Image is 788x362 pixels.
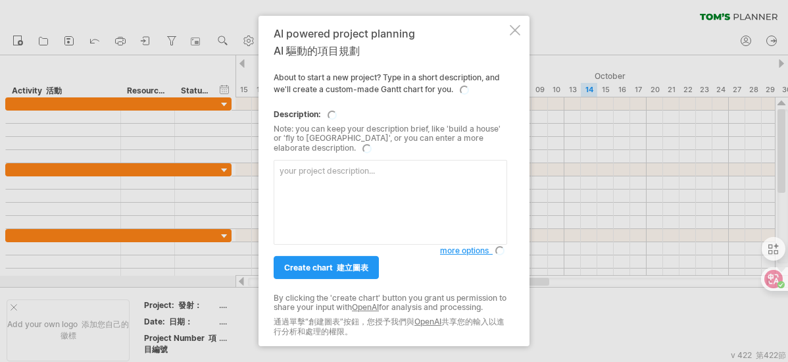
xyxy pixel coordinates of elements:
font: AI 驅動的項目規劃 [274,44,360,57]
div: Description: [274,109,507,120]
a: OpenAI [414,317,441,326]
div: Note: you can keep your description brief, like 'build a house' or 'fly to [GEOGRAPHIC_DATA]', or... [274,124,507,153]
div: By clicking the 'create chart' button you grant us permission to share your input with for analys... [274,293,507,342]
font: 通過單擊“創建圖表”按鈕，您授予我們與 共享您的輸入以進行分析和處理的權限。 [274,317,505,336]
a: OpenAI [352,302,379,312]
span: more options [440,245,507,255]
div: AI powered project planning [274,28,507,62]
div: About to start a new project? Type in a short description, and we'll create a custom-made Gantt c... [274,28,507,334]
span: create chart [284,262,368,272]
a: create chart 建立圖表 [274,255,379,278]
a: more options [440,244,507,256]
font: 建立圖表 [337,262,368,272]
